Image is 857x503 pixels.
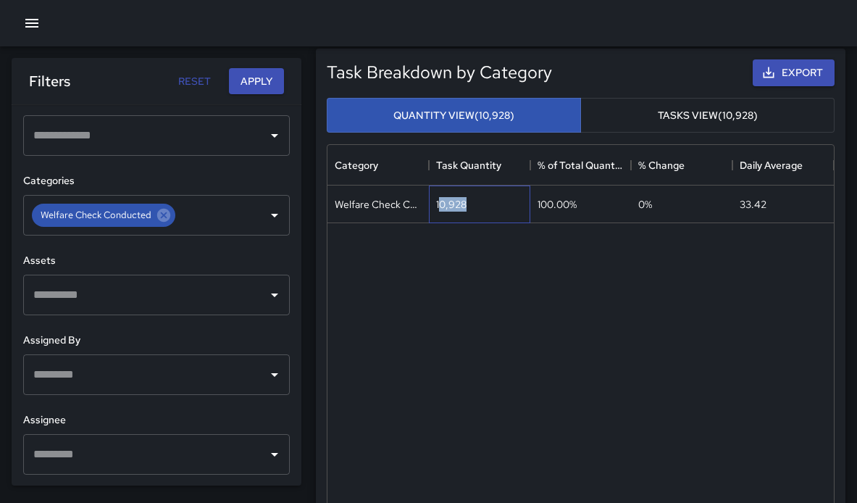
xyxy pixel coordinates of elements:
[538,197,577,212] div: 100.00%
[32,207,160,223] span: Welfare Check Conducted
[23,173,290,189] h6: Categories
[740,197,766,212] div: 33.42
[171,68,217,95] button: Reset
[264,285,285,305] button: Open
[23,253,290,269] h6: Assets
[638,197,652,212] span: 0 %
[436,197,467,212] div: 10,928
[264,365,285,385] button: Open
[335,197,422,212] div: Welfare Check Conducted
[530,145,632,186] div: % of Total Quantity
[327,61,747,84] h5: Task Breakdown by Category
[732,145,834,186] div: Daily Average
[29,70,70,93] h6: Filters
[429,145,530,186] div: Task Quantity
[23,412,290,428] h6: Assignee
[580,98,835,133] button: Tasks View(10,928)
[264,205,285,225] button: Open
[264,444,285,465] button: Open
[538,145,624,186] div: % of Total Quantity
[264,125,285,146] button: Open
[327,145,429,186] div: Category
[638,145,685,186] div: % Change
[327,98,581,133] button: Quantity View(10,928)
[23,333,290,349] h6: Assigned By
[753,59,835,86] button: Export
[32,204,175,227] div: Welfare Check Conducted
[740,145,803,186] div: Daily Average
[335,145,378,186] div: Category
[631,145,732,186] div: % Change
[436,145,501,186] div: Task Quantity
[229,68,284,95] button: Apply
